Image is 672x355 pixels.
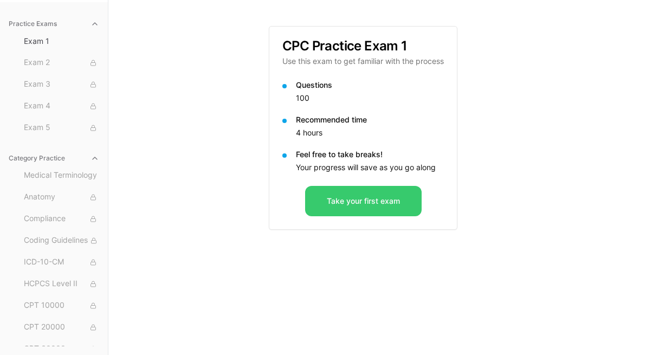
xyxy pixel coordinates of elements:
[282,56,444,67] p: Use this exam to get familiar with the process
[20,297,104,314] button: CPT 10000
[20,254,104,271] button: ICD-10-CM
[282,40,444,53] h3: CPC Practice Exam 1
[24,191,99,203] span: Anatomy
[296,114,444,125] p: Recommended time
[20,54,104,72] button: Exam 2
[20,275,104,293] button: HCPCS Level II
[20,210,104,228] button: Compliance
[20,76,104,93] button: Exam 3
[24,300,99,312] span: CPT 10000
[305,186,422,216] button: Take your first exam
[24,122,99,134] span: Exam 5
[24,343,99,355] span: CPT 30000
[296,80,444,91] p: Questions
[24,213,99,225] span: Compliance
[24,321,99,333] span: CPT 20000
[24,170,99,182] span: Medical Terminology
[24,278,99,290] span: HCPCS Level II
[296,93,444,104] p: 100
[4,15,104,33] button: Practice Exams
[20,33,104,50] button: Exam 1
[296,127,444,138] p: 4 hours
[20,98,104,115] button: Exam 4
[24,256,99,268] span: ICD-10-CM
[20,319,104,336] button: CPT 20000
[24,100,99,112] span: Exam 4
[4,150,104,167] button: Category Practice
[20,232,104,249] button: Coding Guidelines
[24,235,99,247] span: Coding Guidelines
[296,149,444,160] p: Feel free to take breaks!
[24,57,99,69] span: Exam 2
[20,189,104,206] button: Anatomy
[296,162,444,173] p: Your progress will save as you go along
[24,36,99,47] span: Exam 1
[20,167,104,184] button: Medical Terminology
[24,79,99,91] span: Exam 3
[20,119,104,137] button: Exam 5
